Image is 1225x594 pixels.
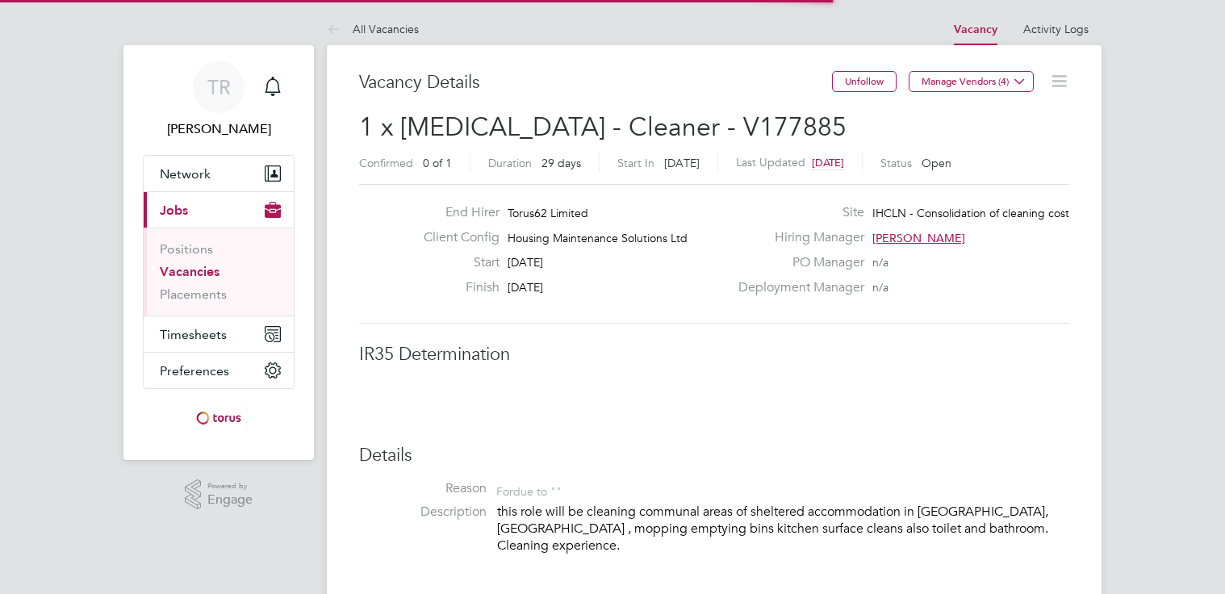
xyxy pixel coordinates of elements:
[327,22,419,36] a: All Vacancies
[144,228,294,316] div: Jobs
[359,156,413,170] label: Confirmed
[207,493,253,507] span: Engage
[143,61,295,139] a: TR[PERSON_NAME]
[954,23,997,36] a: Vacancy
[729,254,864,271] label: PO Manager
[729,229,864,246] label: Hiring Manager
[508,231,688,245] span: Housing Maintenance Solutions Ltd
[160,203,188,218] span: Jobs
[160,264,219,279] a: Vacancies
[496,480,562,499] div: For due to ""
[359,444,1069,467] h3: Details
[160,241,213,257] a: Positions
[411,229,500,246] label: Client Config
[497,504,1069,554] p: this role will be cleaning communal areas of sheltered accommodation in [GEOGRAPHIC_DATA], [GEOGR...
[190,405,247,431] img: torus-logo-retina.png
[144,316,294,352] button: Timesheets
[832,71,897,92] button: Unfollow
[909,71,1034,92] button: Manage Vendors (4)
[508,280,543,295] span: [DATE]
[812,156,844,169] span: [DATE]
[411,204,500,221] label: End Hirer
[123,45,314,460] nav: Main navigation
[160,166,211,182] span: Network
[423,156,452,170] span: 0 of 1
[143,405,295,431] a: Go to home page
[872,206,1069,220] span: IHCLN - Consolidation of cleaning cost
[729,279,864,296] label: Deployment Manager
[359,71,832,94] h3: Vacancy Details
[144,192,294,228] button: Jobs
[411,279,500,296] label: Finish
[144,353,294,388] button: Preferences
[160,363,229,379] span: Preferences
[872,280,888,295] span: n/a
[488,156,532,170] label: Duration
[872,231,965,245] span: [PERSON_NAME]
[736,155,805,169] label: Last Updated
[160,327,227,342] span: Timesheets
[508,206,588,220] span: Torus62 Limited
[160,287,227,302] a: Placements
[1023,22,1089,36] a: Activity Logs
[617,156,654,170] label: Start In
[872,255,888,270] span: n/a
[359,480,487,497] label: Reason
[664,156,700,170] span: [DATE]
[541,156,581,170] span: 29 days
[207,77,231,98] span: TR
[359,111,847,143] span: 1 x [MEDICAL_DATA] - Cleaner - V177885
[880,156,912,170] label: Status
[922,156,951,170] span: Open
[207,479,253,493] span: Powered by
[359,504,487,521] label: Description
[508,255,543,270] span: [DATE]
[143,119,295,139] span: Tracey Radford
[185,479,253,510] a: Powered byEngage
[144,156,294,191] button: Network
[359,343,1069,366] h3: IR35 Determination
[729,204,864,221] label: Site
[411,254,500,271] label: Start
